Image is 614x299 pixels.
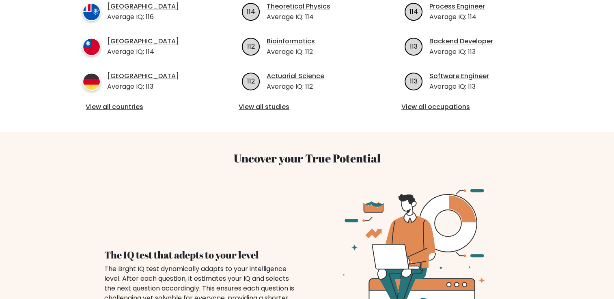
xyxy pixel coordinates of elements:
[429,12,485,22] p: Average IQ: 114
[107,82,179,92] p: Average IQ: 113
[267,71,324,81] a: Actuarial Science
[107,2,179,11] a: [GEOGRAPHIC_DATA]
[44,152,570,165] h3: Uncover your True Potential
[107,12,179,22] p: Average IQ: 116
[429,71,489,81] a: Software Engineer
[410,41,418,51] text: 113
[409,6,418,16] text: 114
[267,12,330,22] p: Average IQ: 114
[239,102,375,112] a: View all studies
[401,102,538,112] a: View all occupations
[429,47,493,57] p: Average IQ: 113
[267,36,315,46] a: Bioinformatics
[107,47,179,57] p: Average IQ: 114
[247,41,255,51] text: 112
[107,36,179,46] a: [GEOGRAPHIC_DATA]
[267,2,330,11] a: Theoretical Physics
[82,38,101,56] img: country
[104,249,297,261] h4: The IQ test that adepts to your level
[410,76,418,85] text: 113
[429,82,489,92] p: Average IQ: 113
[82,3,101,21] img: country
[247,6,255,16] text: 114
[86,102,203,112] a: View all countries
[107,71,179,81] a: [GEOGRAPHIC_DATA]
[247,76,255,85] text: 112
[82,73,101,91] img: country
[429,2,485,11] a: Process Engineer
[267,47,315,57] p: Average IQ: 112
[429,36,493,46] a: Backend Developer
[267,82,324,92] p: Average IQ: 112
